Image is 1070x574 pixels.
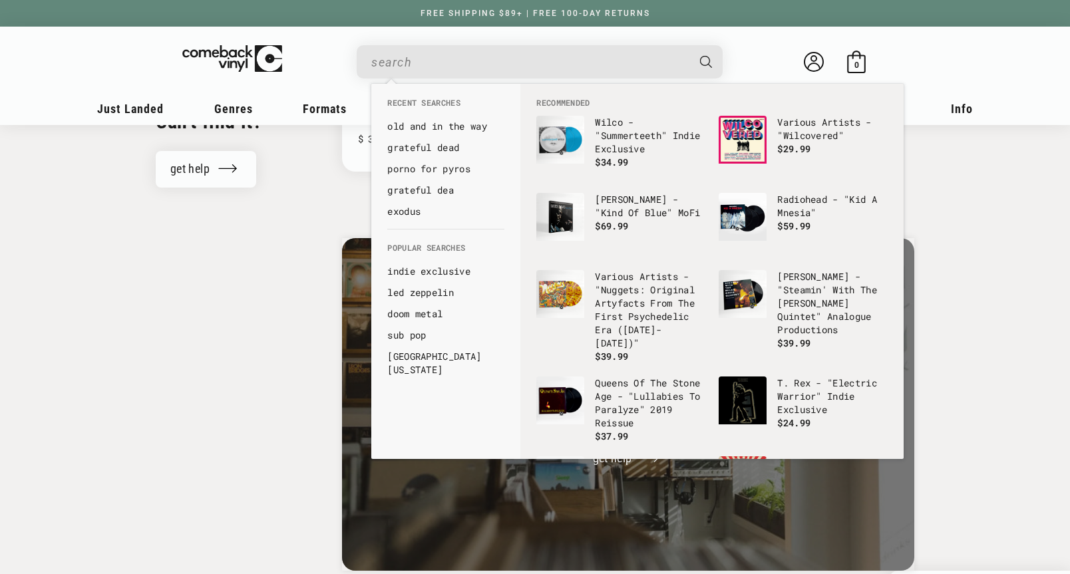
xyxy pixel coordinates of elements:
p: [PERSON_NAME] - "Steamin' With The [PERSON_NAME] Quintet" Analogue Productions [777,270,888,337]
span: Genres [214,102,253,116]
span: Formats [303,102,347,116]
li: default_products: Incubus - "Light Grenades" Regular [712,450,894,527]
img: Various Artists - "Wilcovered" [719,116,767,164]
span: $37.99 [595,430,628,442]
a: Queens Of The Stone Age - "Lullabies To Paralyze" 2019 Reissue Queens Of The Stone Age - "Lullabi... [536,376,705,443]
li: default_products: Miles Davis - "Kind Of Blue" MoFi [530,186,712,263]
span: 0 [854,60,859,70]
li: default_products: Wilco - "Summerteeth" Indie Exclusive [530,109,712,186]
a: old and in the way [387,120,504,133]
p: Radiohead - "Kid A Mnesia" [777,193,888,219]
a: T. Rex - "Electric Warrior" Indie Exclusive T. Rex - "Electric Warrior" Indie Exclusive $24.99 [719,376,888,440]
a: grateful dead [387,141,504,154]
a: Miles Davis - "Steamin' With The Miles Davis Quintet" Analogue Productions [PERSON_NAME] - "Steam... [719,270,888,350]
img: Miles Davis - "Kind Of Blue" MoFi [536,193,584,241]
div: Search [357,45,723,78]
li: Recent Searches [381,97,511,116]
p: The Beatles - "1" [595,456,705,470]
img: Radiohead - "Kid A Mnesia" [719,193,767,241]
li: default_products: Miles Davis - "Steamin' With The Miles Davis Quintet" Analogue Productions [712,263,894,357]
li: default_products: Various Artists - "Wilcovered" [712,109,894,186]
p: T. Rex - "Electric Warrior" Indie Exclusive [777,376,888,416]
li: default_products: Radiohead - "Kid A Mnesia" [712,186,894,263]
span: $39.99 [777,337,810,349]
img: Miles Davis - "Steamin' With The Miles Davis Quintet" Analogue Productions [719,270,767,318]
li: default_suggestions: sub pop [381,325,511,346]
li: recent_searches: exodus [381,201,511,222]
li: recent_searches: porno for pyros [381,158,511,180]
li: default_suggestions: led zeppelin [381,282,511,303]
p: Queens Of The Stone Age - "Lullabies To Paralyze" 2019 Reissue [595,376,705,430]
a: Various Artists - "Wilcovered" Various Artists - "Wilcovered" $29.99 [719,116,888,180]
li: default_suggestions: doom metal [381,303,511,325]
a: exodus [387,205,504,218]
p: Various Artists - "Wilcovered" [777,116,888,142]
li: default_products: Various Artists - "Nuggets: Original Artyfacts From The First Psychedelic Era (... [530,263,712,370]
button: Search [689,45,725,78]
a: The Beatles - "1" The Beatles - "1" [536,456,705,520]
div: Recent Searches [371,84,520,229]
a: Various Artists - "Nuggets: Original Artyfacts From The First Psychedelic Era (1965-1968)" Variou... [536,270,705,363]
span: $39.99 [595,350,628,362]
a: doom metal [387,307,504,321]
img: The Beatles - "1" [536,456,584,504]
span: $29.99 [777,142,810,155]
img: T. Rex - "Electric Warrior" Indie Exclusive [719,376,767,424]
li: recent_searches: grateful dea [381,180,511,201]
li: default_suggestions: hotel california [381,346,511,380]
p: Wilco - "Summerteeth" Indie Exclusive [595,116,705,156]
a: Miles Davis - "Kind Of Blue" MoFi [PERSON_NAME] - "Kind Of Blue" MoFi $69.99 [536,193,705,257]
span: $59.99 [777,219,810,232]
li: recent_searches: grateful dead [381,137,511,158]
p: Various Artists - "Nuggets: Original Artyfacts From The First Psychedelic Era ([DATE]-[DATE])" [595,270,705,350]
span: $24.99 [777,416,810,429]
p: Incubus - "Light Grenades" Regular [777,456,888,483]
a: get help [156,151,256,188]
img: Queens Of The Stone Age - "Lullabies To Paralyze" 2019 Reissue [536,376,584,424]
a: indie exclusive [387,265,504,278]
span: Just Landed [97,102,164,116]
li: default_products: Queens Of The Stone Age - "Lullabies To Paralyze" 2019 Reissue [530,370,712,450]
span: $34.99 [595,156,628,168]
span: $69.99 [595,219,628,232]
li: default_products: T. Rex - "Electric Warrior" Indie Exclusive [712,370,894,447]
li: recent_searches: old and in the way [381,116,511,137]
img: Wilco - "Summerteeth" Indie Exclusive [536,116,584,164]
a: led zeppelin [387,286,504,299]
input: When autocomplete results are available use up and down arrows to review and enter to select [371,49,687,76]
a: Radiohead - "Kid A Mnesia" Radiohead - "Kid A Mnesia" $59.99 [719,193,888,257]
p: [PERSON_NAME] - "Kind Of Blue" MoFi [595,193,705,219]
span: Info [951,102,973,116]
a: FREE SHIPPING $89+ | FREE 100-DAY RETURNS [407,9,663,18]
a: sub pop [387,329,504,342]
a: grateful dea [387,184,504,197]
li: default_suggestions: indie exclusive [381,261,511,282]
li: default_products: The Beatles - "1" [530,450,712,527]
div: Popular Searches [371,229,520,387]
a: Incubus - "Light Grenades" Regular Incubus - "Light Grenades" Regular [719,456,888,520]
li: Popular Searches [381,242,511,261]
a: porno for pyros [387,162,504,176]
a: Wilco - "Summerteeth" Indie Exclusive Wilco - "Summerteeth" Indie Exclusive $34.99 [536,116,705,180]
div: Recommended [520,84,904,459]
img: Incubus - "Light Grenades" Regular [719,456,767,504]
a: [GEOGRAPHIC_DATA][US_STATE] [387,350,504,376]
li: Recommended [530,97,894,109]
img: Various Artists - "Nuggets: Original Artyfacts From The First Psychedelic Era (1965-1968)" [536,270,584,318]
